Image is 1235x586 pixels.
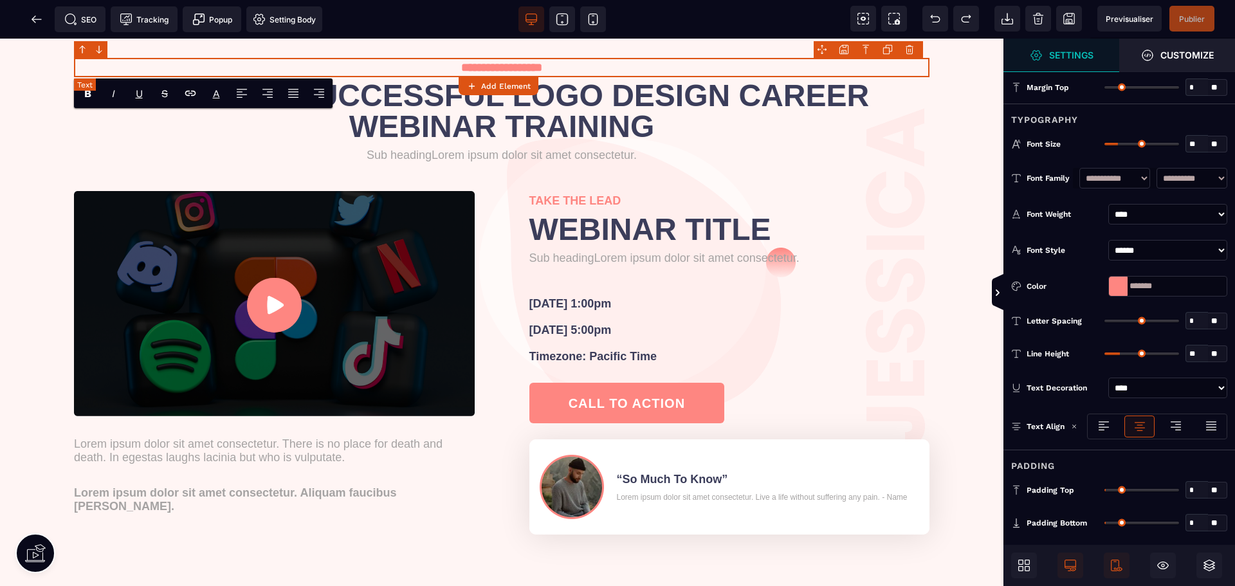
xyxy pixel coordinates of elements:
span: Align Center [255,79,280,107]
span: Strike-through [152,79,178,107]
span: Link [178,79,203,107]
span: Align Justify [280,79,306,107]
div: Font Weight [1027,208,1103,221]
div: Text Decoration [1027,381,1103,394]
strong: Settings [1049,50,1093,60]
button: Add Element [459,77,538,95]
span: Margin Top [1027,82,1069,93]
button: CALL TO ACTION [529,344,725,385]
span: Padding Top [1027,485,1074,495]
span: Padding Bottom [1027,518,1087,528]
div: Typography [1003,104,1235,127]
span: Hide/Show Block [1150,553,1176,578]
span: Preview [1097,6,1162,32]
span: Italic [100,79,126,107]
span: Letter Spacing [1027,316,1082,326]
img: 81872691830c7cd3cee2927eb77562d6_video.png [74,152,475,378]
label: Font color [213,87,220,100]
span: Screenshot [881,6,907,32]
div: Font Family [1027,172,1073,185]
span: Align Left [229,79,255,107]
span: Publier [1179,14,1205,24]
b: B [84,87,91,100]
u: U [136,87,143,100]
span: Popup [192,13,232,26]
div: Color [1027,280,1103,293]
span: Bold [75,79,100,107]
span: Mobile Only [1104,553,1130,578]
img: 352fbe6ecf923ace83d93d338058974f_review_2.png [540,416,604,481]
span: Previsualiser [1106,14,1153,24]
span: Open Blocks [1011,553,1037,578]
img: loading [1071,423,1077,430]
span: Setting Body [253,13,316,26]
span: Align Right [306,79,332,107]
strong: Add Element [481,82,531,91]
span: SEO [64,13,96,26]
span: Open Layer Manager [1196,553,1222,578]
span: Open Style Manager [1119,39,1235,72]
div: Font Style [1027,244,1103,257]
span: Desktop Only [1057,553,1083,578]
s: S [161,87,168,100]
strong: Customize [1160,50,1214,60]
div: Padding [1003,450,1235,473]
span: Line Height [1027,349,1069,359]
span: Settings [1003,39,1119,72]
i: I [112,87,115,100]
span: Font Size [1027,139,1061,149]
p: A [213,87,220,100]
span: View components [850,6,876,32]
p: Text Align [1011,420,1065,433]
span: Underline [126,79,152,107]
span: Tracking [120,13,169,26]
